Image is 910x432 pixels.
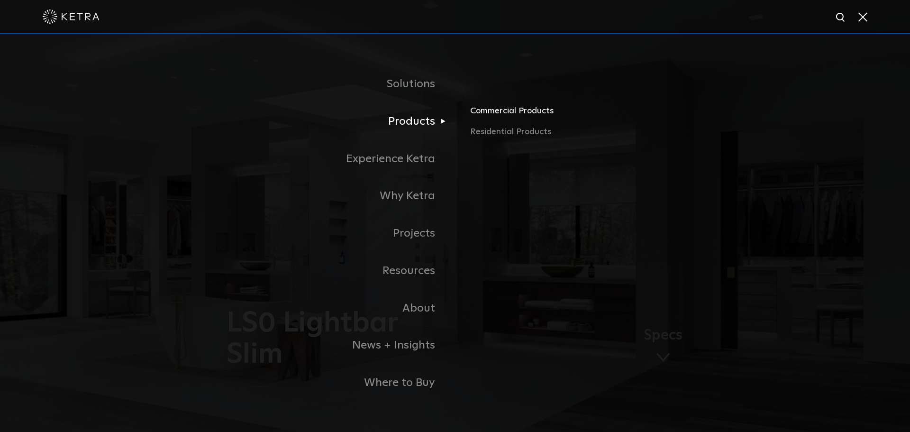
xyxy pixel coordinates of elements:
a: Residential Products [470,125,692,139]
a: About [218,290,455,327]
a: Experience Ketra [218,140,455,178]
a: Where to Buy [218,364,455,402]
img: search icon [835,12,847,24]
a: Why Ketra [218,177,455,215]
a: Commercial Products [470,104,692,125]
img: ketra-logo-2019-white [43,9,100,24]
a: Solutions [218,65,455,103]
a: Products [218,103,455,140]
a: Resources [218,252,455,290]
a: News + Insights [218,327,455,364]
a: Projects [218,215,455,252]
div: Navigation Menu [218,65,692,402]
